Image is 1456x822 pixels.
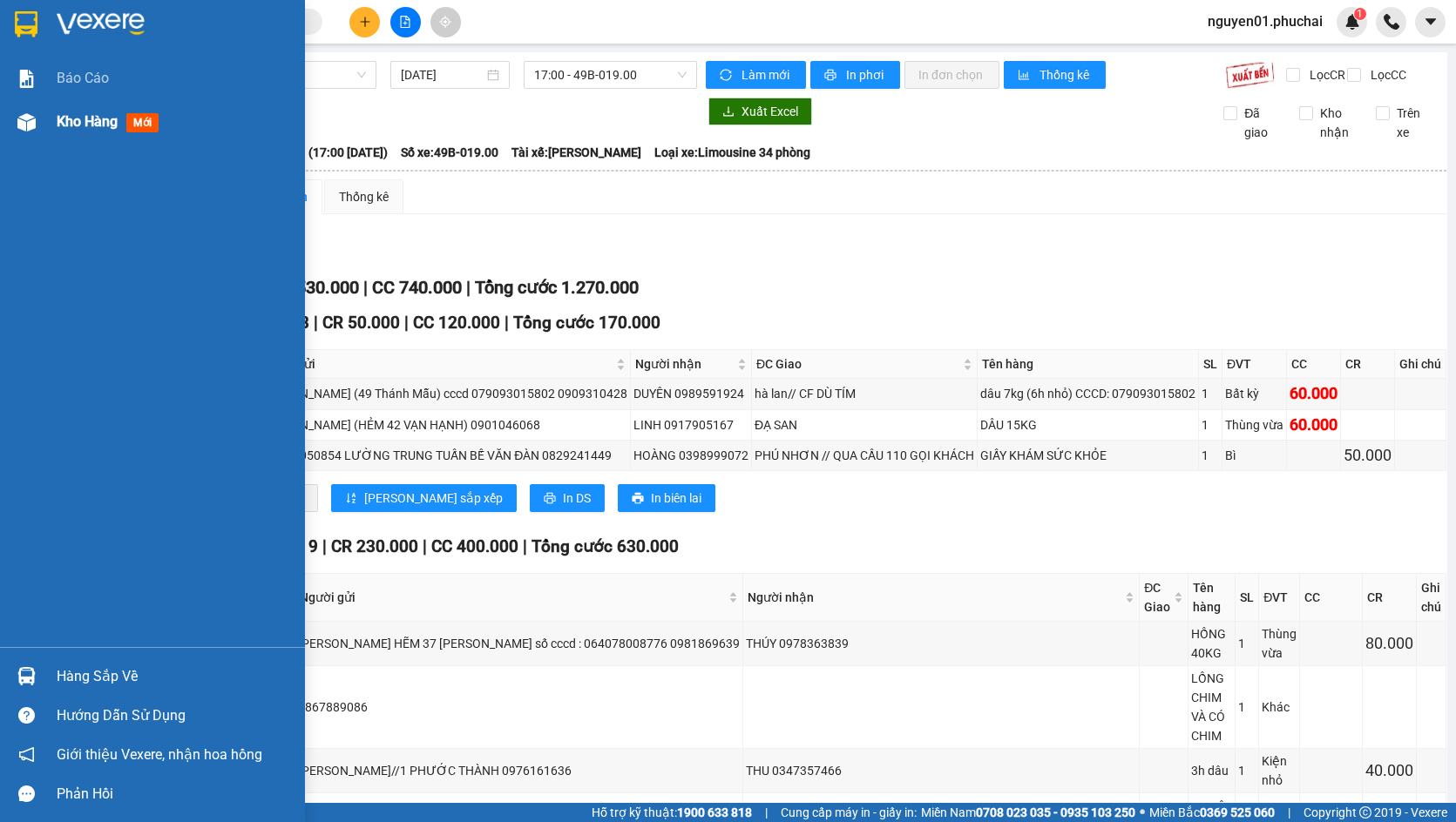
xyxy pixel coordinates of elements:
span: Tổng cước 170.000 [513,313,660,333]
span: ⚪️ [1140,809,1145,816]
span: Trên xe [1390,104,1439,142]
div: Phản hồi [57,781,292,807]
button: plus [349,7,380,37]
div: [PERSON_NAME] (HẺM 42 VẠN HẠNH) 0901046068 [258,415,627,435]
div: Hướng dẫn sử dụng [57,703,292,729]
span: Kho hàng [57,113,118,130]
span: Người nhận [748,588,1121,607]
span: [PERSON_NAME] sắp xếp [364,488,503,508]
span: | [423,536,427,556]
div: 1 [1238,697,1256,717]
span: In phơi [846,65,886,84]
div: 1 [1202,446,1219,465]
span: Lọc CR [1303,65,1348,84]
span: sort-ascending [345,492,357,506]
button: sort-ascending[PERSON_NAME] sắp xếp [331,484,517,512]
span: ĐC Giao [1144,578,1170,616]
span: | [363,277,368,298]
input: 11/10/2025 [401,65,484,84]
div: DUYÊN 0989591924 [633,384,748,403]
div: 1 [1238,634,1256,653]
div: THU 0347357466 [746,761,1136,780]
img: warehouse-icon [17,667,36,685]
button: printerIn phơi [810,61,900,89]
button: aim [430,7,461,37]
th: CR [1363,574,1417,622]
div: HOÀNG 0398999072 [633,446,748,465]
span: CC 400.000 [431,536,518,556]
span: CR 530.000 [269,277,359,298]
div: 0867889086 [298,697,740,717]
span: | [505,313,509,333]
span: Tổng cước 630.000 [532,536,679,556]
button: file-add [390,7,421,37]
th: CR [1341,350,1395,379]
div: PHÚ NHƠN // QUA CẦU 110 GỌI KHÁCH [755,446,974,465]
span: Miền Nam [921,803,1135,822]
span: Thống kê [1040,65,1092,84]
span: Người gửi [300,588,725,607]
div: LỒNG CHIM VÀ CÓ CHIM [1191,669,1232,745]
div: Thùng vừa [1262,624,1297,663]
span: 1 [1357,8,1363,20]
span: Giới thiệu Vexere, nhận hoa hồng [57,744,262,765]
div: Thống kê [339,187,389,206]
span: CR 50.000 [322,313,400,333]
span: aim [439,16,451,28]
span: plus [359,16,371,28]
img: logo-vxr [15,11,37,37]
span: | [1288,803,1290,822]
strong: 0708 023 035 - 0935 103 250 [976,805,1135,819]
span: | [322,536,327,556]
th: Tên hàng [978,350,1199,379]
div: Kiện nhỏ [1262,751,1297,790]
th: ĐVT [1259,574,1300,622]
button: In đơn chọn [904,61,999,89]
th: CC [1300,574,1363,622]
div: GIẤY KHÁM SỨC KHỎE [980,446,1195,465]
button: caret-down [1415,7,1446,37]
span: Tổng cước 1.270.000 [475,277,639,298]
th: Ghi chú [1395,350,1446,379]
img: warehouse-icon [17,113,36,131]
span: Đã giao [1237,104,1286,142]
div: 1 [1202,415,1219,435]
span: bar-chart [1018,69,1033,83]
span: CC 120.000 [413,313,500,333]
span: ĐC Giao [756,354,959,374]
span: In biên lai [651,488,701,508]
img: icon-new-feature [1344,14,1360,30]
span: question-circle [18,707,35,724]
th: Ghi chú [1417,574,1446,622]
button: printerIn biên lai [618,484,715,512]
span: printer [544,492,556,506]
button: syncLàm mới [706,61,806,89]
th: SL [1199,350,1222,379]
button: bar-chartThống kê [1004,61,1106,89]
img: 9k= [1225,61,1275,89]
span: Báo cáo [57,67,109,89]
div: Bì [1225,446,1283,465]
div: ĐẠ SAN [755,415,974,435]
span: mới [126,113,159,132]
span: | [314,313,318,333]
div: THÚY 0978363839 [746,634,1136,653]
th: Tên hàng [1189,574,1236,622]
div: Thùng vừa [1225,415,1283,435]
span: Làm mới [742,65,792,84]
span: notification [18,746,35,763]
button: downloadXuất Excel [708,98,812,125]
span: Hỗ trợ kỹ thuật: [592,803,752,822]
th: SL [1236,574,1259,622]
div: [PERSON_NAME] (49 Thánh Mẫu) cccd 079093015802 0909310428 [258,384,627,403]
img: phone-icon [1384,14,1399,30]
button: printerIn DS [530,484,605,512]
div: 3h dâu [1191,761,1232,780]
div: dâu 7kg (6h nhỏ) CCCD: 079093015802 [980,384,1195,403]
span: | [404,313,409,333]
div: Hàng sắp về [57,664,292,690]
span: In DS [563,488,591,508]
div: 60.000 [1290,413,1337,437]
span: Kho nhận [1313,104,1362,142]
div: Khác [1262,697,1297,717]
